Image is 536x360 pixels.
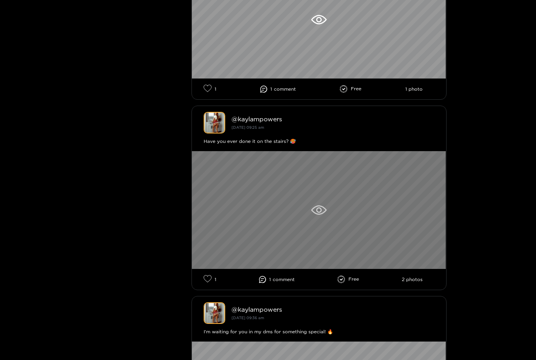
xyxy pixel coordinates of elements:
div: @ kaylampowers [232,115,434,122]
img: kaylampowers [204,302,225,324]
small: [DATE] 09:36 am [232,316,264,320]
div: I'm waiting for you in my dms for something special! 🔥 [204,328,434,336]
div: @ kaylampowers [232,306,434,313]
li: 2 photos [402,277,423,282]
small: [DATE] 09:25 am [232,125,264,130]
li: 1 [204,84,216,93]
li: Free [337,276,359,283]
img: kaylampowers [204,112,225,133]
li: Free [340,85,361,93]
li: 1 [204,275,216,284]
div: Have you ever done it on the stairs? 🥵 [204,137,434,145]
li: 1 [259,276,295,283]
li: 1 photo [405,86,423,92]
span: comment [273,277,295,282]
span: comment [274,86,296,92]
li: 1 [260,86,296,93]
